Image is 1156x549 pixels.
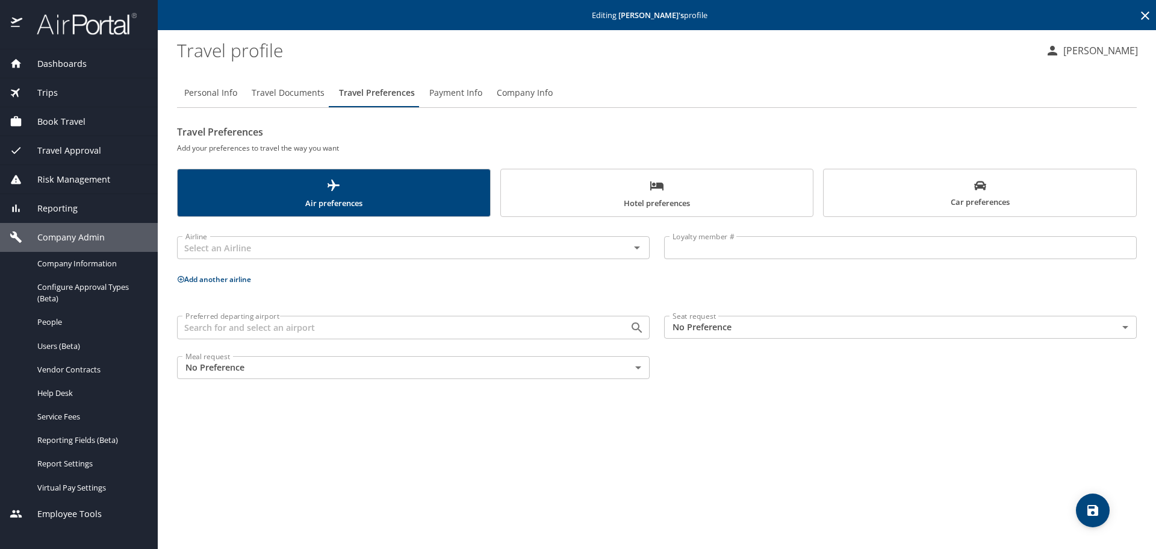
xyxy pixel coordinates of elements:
input: Select an Airline [181,240,611,256]
span: Hotel preferences [508,178,806,210]
span: Car preferences [831,180,1129,209]
div: Profile [177,78,1137,107]
strong: [PERSON_NAME] 's [618,10,684,20]
span: Dashboards [22,57,87,71]
img: icon-airportal.png [11,12,23,36]
span: Users (Beta) [37,340,143,352]
span: Employee Tools [22,507,102,521]
span: Service Fees [37,411,143,422]
button: Add another airline [177,274,251,284]
span: Help Desk [37,387,143,399]
span: Air preferences [185,178,483,210]
div: No Preference [177,356,650,379]
span: Payment Info [429,86,482,101]
h6: Add your preferences to travel the way you want [177,142,1137,154]
span: People [37,316,143,328]
span: Virtual Pay Settings [37,482,143,494]
span: Travel Approval [22,144,101,157]
span: Personal Info [184,86,237,101]
span: Book Travel [22,115,85,128]
p: Editing profile [161,11,1152,19]
div: No Preference [664,316,1137,339]
div: scrollable force tabs example [177,169,1137,217]
span: Risk Management [22,173,110,186]
button: Open [629,319,645,336]
h1: Travel profile [177,31,1036,69]
span: Trips [22,86,58,99]
input: Search for and select an airport [181,319,611,335]
span: Travel Preferences [339,86,415,101]
span: Vendor Contracts [37,364,143,375]
button: Open [629,239,645,256]
span: Company Info [497,86,553,101]
span: Reporting Fields (Beta) [37,434,143,446]
p: [PERSON_NAME] [1060,43,1138,58]
span: Company Admin [22,231,105,244]
span: Configure Approval Types (Beta) [37,281,143,304]
h2: Travel Preferences [177,122,1137,142]
span: Company Information [37,258,143,269]
img: airportal-logo.png [23,12,137,36]
button: [PERSON_NAME] [1040,40,1143,61]
span: Travel Documents [252,86,325,101]
span: Reporting [22,202,78,215]
button: save [1076,494,1110,527]
span: Report Settings [37,458,143,469]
